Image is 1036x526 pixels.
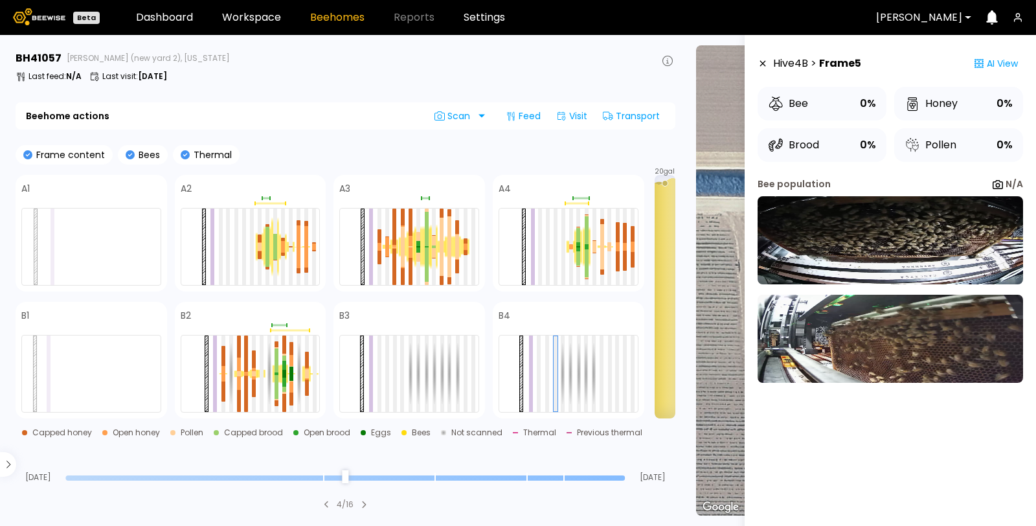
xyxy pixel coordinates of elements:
[26,111,109,120] b: Beehome actions
[304,429,350,437] div: Open brood
[32,429,92,437] div: Capped honey
[339,311,350,320] h4: B3
[501,106,546,126] div: Feed
[860,136,876,154] div: 0%
[773,51,861,76] div: Hive 4 B >
[21,311,29,320] h4: B1
[758,196,1023,284] img: 20250731_132706_-0700-b-2327-front-41057-CCHYYHHN.jpg
[32,150,105,159] p: Frame content
[412,429,431,437] div: Bees
[371,429,391,437] div: Eggs
[66,71,82,82] b: N/A
[135,150,160,159] p: Bees
[222,12,281,23] a: Workspace
[434,111,475,121] span: Scan
[699,499,742,516] a: Open this area in Google Maps (opens a new window)
[136,12,193,23] a: Dashboard
[997,136,1013,154] div: 0%
[102,73,167,80] p: Last visit :
[21,184,30,193] h4: A1
[451,429,502,437] div: Not scanned
[819,56,861,71] strong: Frame 5
[969,51,1023,76] div: AI View
[16,474,60,481] span: [DATE]
[181,184,192,193] h4: A2
[13,8,65,25] img: Beewise logo
[758,295,1023,383] img: 20250731_132707_-0700-b-2327-back-41057-CCHYYHHN.jpg
[631,474,675,481] span: [DATE]
[860,95,876,113] div: 0%
[224,429,283,437] div: Capped brood
[551,106,592,126] div: Visit
[523,429,556,437] div: Thermal
[1006,177,1023,190] b: N/A
[768,137,819,153] div: Brood
[577,429,642,437] div: Previous thermal
[905,96,958,111] div: Honey
[73,12,100,24] div: Beta
[598,106,665,126] div: Transport
[28,73,82,80] p: Last feed :
[181,429,203,437] div: Pollen
[758,177,831,191] div: Bee population
[768,96,808,111] div: Bee
[16,53,62,63] h3: BH 41057
[905,137,956,153] div: Pollen
[394,12,434,23] span: Reports
[655,168,675,175] span: 20 gal
[138,71,167,82] b: [DATE]
[181,311,191,320] h4: B2
[499,311,510,320] h4: B4
[464,12,505,23] a: Settings
[699,499,742,516] img: Google
[339,184,350,193] h4: A3
[190,150,232,159] p: Thermal
[499,184,511,193] h4: A4
[113,429,160,437] div: Open honey
[337,499,354,510] div: 4 / 16
[997,95,1013,113] div: 0%
[67,54,230,62] span: [PERSON_NAME] (new yard 2), [US_STATE]
[310,12,365,23] a: Beehomes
